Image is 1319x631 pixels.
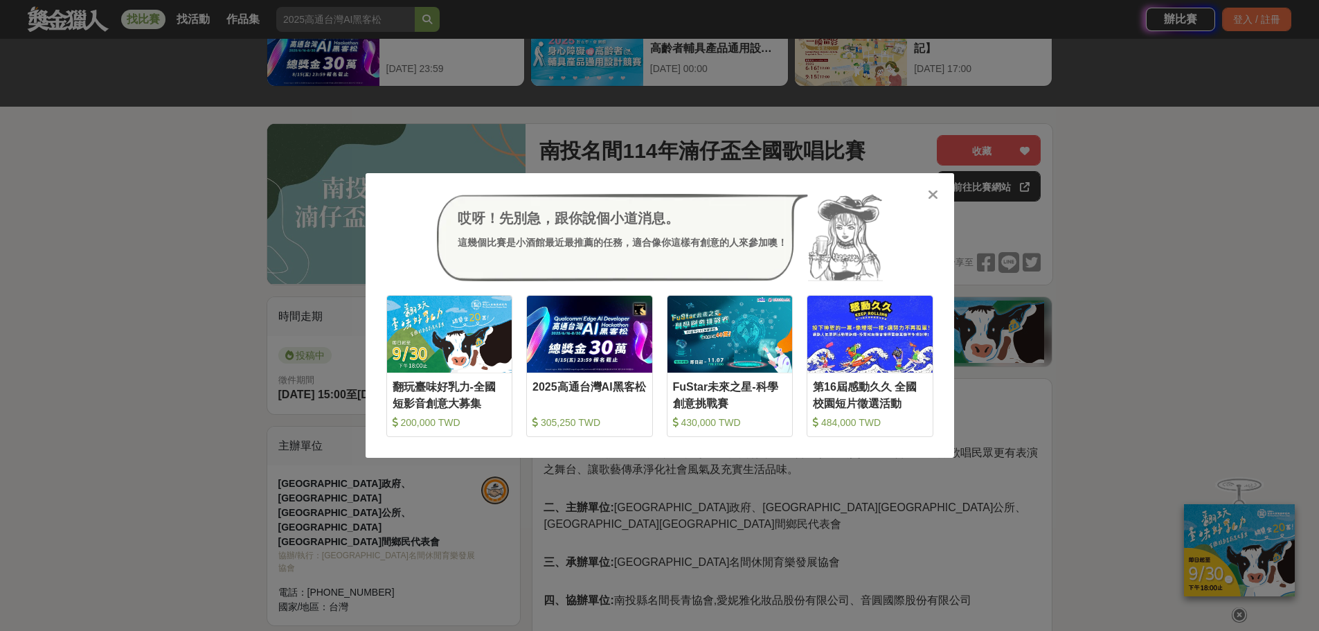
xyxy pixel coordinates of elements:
a: Cover Image翻玩臺味好乳力-全國短影音創意大募集 200,000 TWD [386,295,513,437]
div: 484,000 TWD [813,416,927,429]
div: 第16屆感動久久 全國校園短片徵選活動 [813,379,927,410]
div: 200,000 TWD [393,416,507,429]
div: 哎呀！先別急，跟你說個小道消息。 [458,208,787,229]
a: Cover Image2025高通台灣AI黑客松 305,250 TWD [526,295,653,437]
img: Cover Image [667,296,793,373]
div: 430,000 TWD [673,416,787,429]
img: Cover Image [527,296,652,373]
img: Cover Image [387,296,512,373]
img: Avatar [808,194,883,281]
div: 305,250 TWD [532,416,647,429]
img: Cover Image [807,296,933,373]
a: Cover Image第16屆感動久久 全國校園短片徵選活動 484,000 TWD [807,295,933,437]
div: 這幾個比賽是小酒館最近最推薦的任務，適合像你這樣有創意的人來參加噢！ [458,235,787,250]
a: Cover ImageFuStar未來之星-科學創意挑戰賽 430,000 TWD [667,295,793,437]
div: 翻玩臺味好乳力-全國短影音創意大募集 [393,379,507,410]
div: 2025高通台灣AI黑客松 [532,379,647,410]
div: FuStar未來之星-科學創意挑戰賽 [673,379,787,410]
